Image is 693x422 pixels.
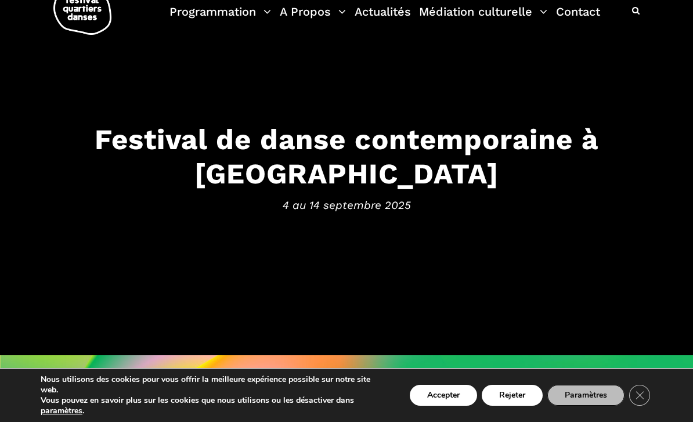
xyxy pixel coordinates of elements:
[355,2,411,21] a: Actualités
[419,2,547,21] a: Médiation culturelle
[169,2,271,21] a: Programmation
[12,122,681,191] h3: Festival de danse contemporaine à [GEOGRAPHIC_DATA]
[41,374,387,395] p: Nous utilisons des cookies pour vous offrir la meilleure expérience possible sur notre site web.
[41,395,387,416] p: Vous pouvez en savoir plus sur les cookies que nous utilisons ou les désactiver dans .
[556,2,600,21] a: Contact
[12,196,681,214] span: 4 au 14 septembre 2025
[547,385,625,406] button: Paramètres
[41,406,82,416] button: paramètres
[629,385,650,406] button: Close GDPR Cookie Banner
[482,385,543,406] button: Rejeter
[280,2,346,21] a: A Propos
[410,385,477,406] button: Accepter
